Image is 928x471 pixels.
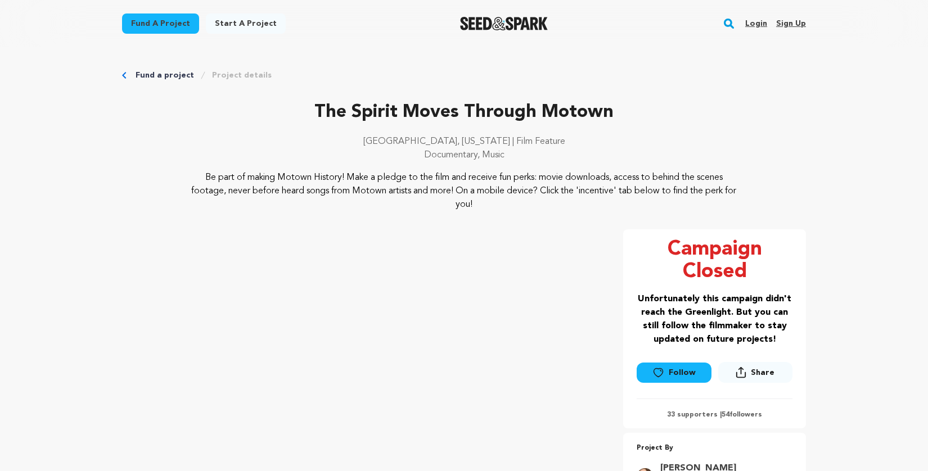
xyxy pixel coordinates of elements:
[122,135,806,148] p: [GEOGRAPHIC_DATA], [US_STATE] | Film Feature
[718,362,792,383] button: Share
[718,362,792,387] span: Share
[637,363,711,383] a: Follow
[460,17,548,30] img: Seed&Spark Logo Dark Mode
[637,442,792,455] p: Project By
[122,148,806,162] p: Documentary, Music
[637,410,792,419] p: 33 supporters | followers
[122,70,806,81] div: Breadcrumb
[136,70,194,81] a: Fund a project
[212,70,272,81] a: Project details
[637,292,792,346] h3: Unfortunately this campaign didn't reach the Greenlight. But you can still follow the filmmaker t...
[745,15,767,33] a: Login
[122,13,199,34] a: Fund a project
[122,99,806,126] p: The Spirit Moves Through Motown
[776,15,806,33] a: Sign up
[722,411,729,418] span: 54
[206,13,286,34] a: Start a project
[460,17,548,30] a: Seed&Spark Homepage
[751,367,774,378] span: Share
[637,238,792,283] p: Campaign Closed
[191,171,738,211] p: Be part of making Motown History! Make a pledge to the film and receive fun perks: movie download...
